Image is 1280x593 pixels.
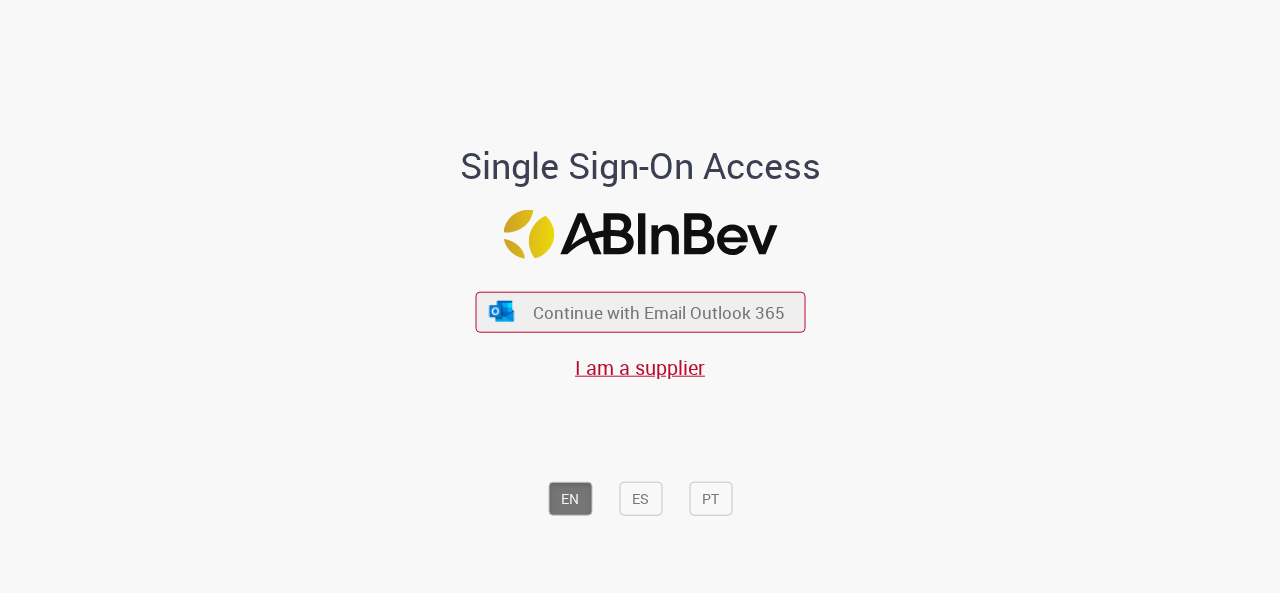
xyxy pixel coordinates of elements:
[533,301,785,324] span: Continue with Email Outlook 365
[475,291,805,332] button: ícone Azure/Microsoft 360 Continue with Email Outlook 365
[575,354,705,381] a: I am a supplier
[363,146,918,186] h1: Single Sign-On Access
[503,210,777,259] img: Logo ABInBev
[548,482,592,516] button: EN
[619,482,662,516] button: ES
[689,482,732,516] button: PT
[488,301,516,322] img: ícone Azure/Microsoft 360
